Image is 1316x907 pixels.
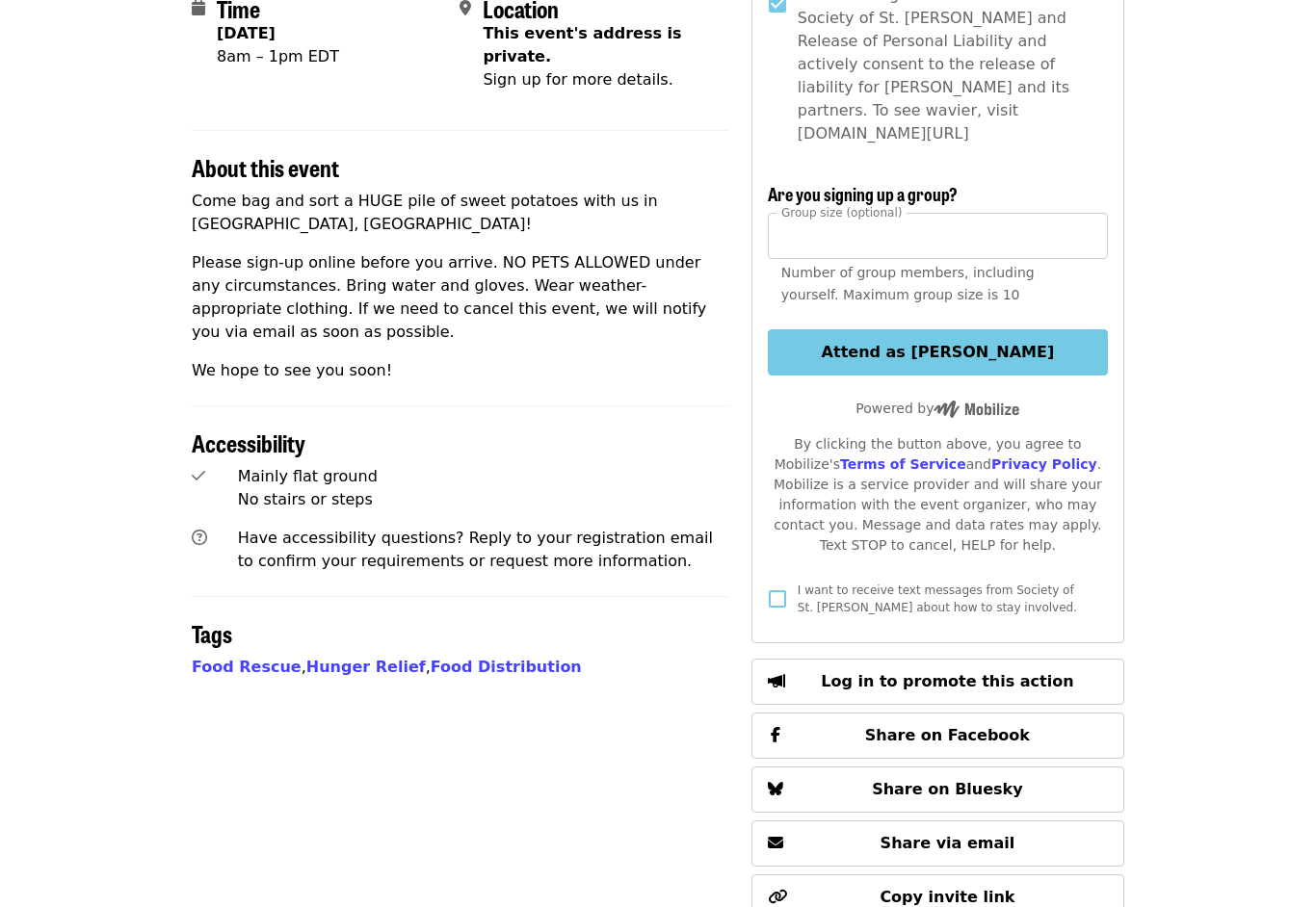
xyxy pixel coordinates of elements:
span: , [306,658,431,676]
span: This event's address is private. [483,24,681,65]
span: Share on Facebook [865,726,1030,744]
span: Log in to promote this action [821,672,1073,690]
button: Log in to promote this action [751,659,1124,705]
span: I want to receive text messages from Society of St. [PERSON_NAME] about how to stay involved. [798,583,1077,614]
div: 8am – 1pm EDT [217,45,339,68]
p: Come bag and sort a HUGE pile of sweet potatoes with us in [GEOGRAPHIC_DATA], [GEOGRAPHIC_DATA]! [192,190,728,236]
input: [object Object] [768,213,1108,259]
span: Copy invite link [880,888,1014,906]
button: Share via email [751,820,1124,867]
span: Accessibility [192,426,305,459]
div: By clicking the button above, you agree to Mobilize's and . Mobilize is a service provider and wi... [768,434,1108,556]
a: Terms of Service [840,456,966,472]
a: Food Distribution [431,658,582,676]
i: check icon [192,467,205,485]
span: Share on Bluesky [872,780,1023,798]
div: Mainly flat ground [238,465,728,488]
span: Share via email [881,834,1015,852]
span: Have accessibility questions? Reply to your registration email to confirm your requirements or re... [238,529,713,570]
span: Sign up for more details. [483,70,672,89]
strong: [DATE] [217,24,276,42]
i: question-circle icon [192,529,207,547]
p: Please sign-up online before you arrive. NO PETS ALLOWED under any circumstances. Bring water and... [192,251,728,344]
span: Powered by [855,401,1019,416]
span: About this event [192,150,339,184]
p: We hope to see you soon! [192,359,728,382]
div: No stairs or steps [238,488,728,511]
button: Share on Facebook [751,713,1124,759]
span: , [192,658,306,676]
a: Privacy Policy [991,456,1097,472]
button: Share on Bluesky [751,766,1124,813]
span: Group size (optional) [781,205,902,219]
span: Number of group members, including yourself. Maximum group size is 10 [781,265,1035,302]
a: Hunger Relief [306,658,426,676]
span: Are you signing up a group? [768,181,958,206]
img: Powered by Mobilize [934,401,1019,418]
button: Attend as [PERSON_NAME] [768,329,1108,376]
span: Tags [192,616,232,650]
a: Food Rescue [192,658,302,676]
